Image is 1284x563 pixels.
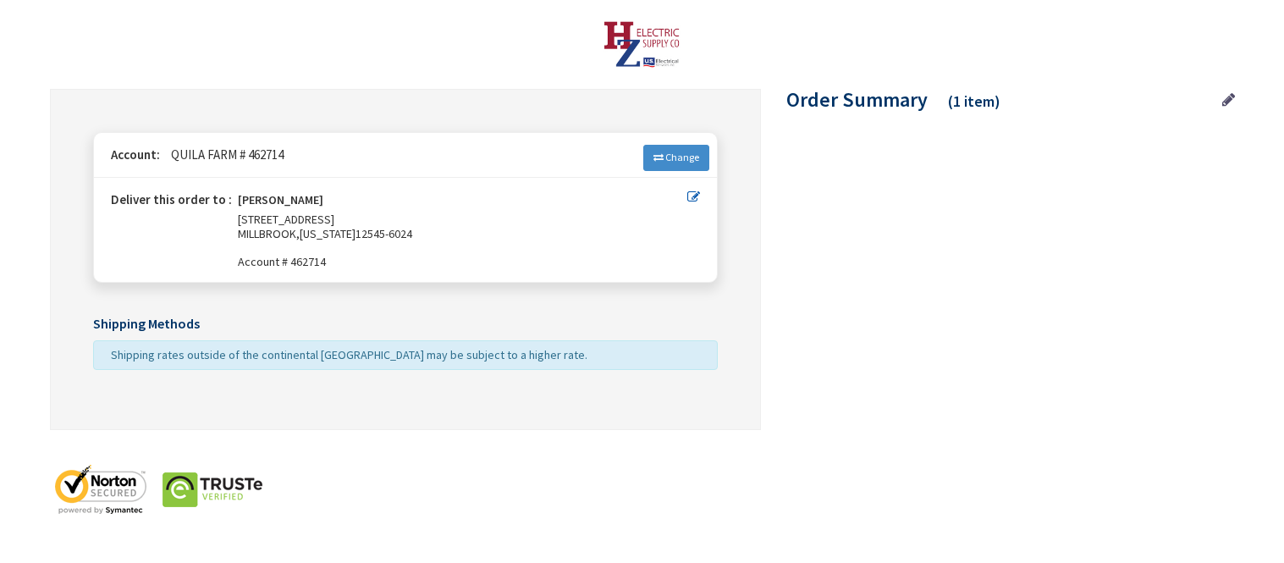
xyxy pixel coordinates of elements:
[162,464,263,515] img: truste-seal.png
[300,226,355,241] span: [US_STATE]
[948,91,1000,111] span: (1 item)
[93,317,718,332] h5: Shipping Methods
[238,255,687,269] span: Account # 462714
[238,193,323,213] strong: [PERSON_NAME]
[665,151,699,163] span: Change
[643,145,709,170] a: Change
[163,146,284,163] span: QUILA FARM # 462714
[786,86,928,113] span: Order Summary
[603,21,681,68] img: HZ Electric Supply
[238,212,334,227] span: [STREET_ADDRESS]
[111,347,587,362] span: Shipping rates outside of the continental [GEOGRAPHIC_DATA] may be subject to a higher rate.
[238,226,300,241] span: MILLBROOK,
[111,191,232,207] strong: Deliver this order to :
[355,226,412,241] span: 12545-6024
[50,464,152,515] img: norton-seal.png
[111,146,160,163] strong: Account:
